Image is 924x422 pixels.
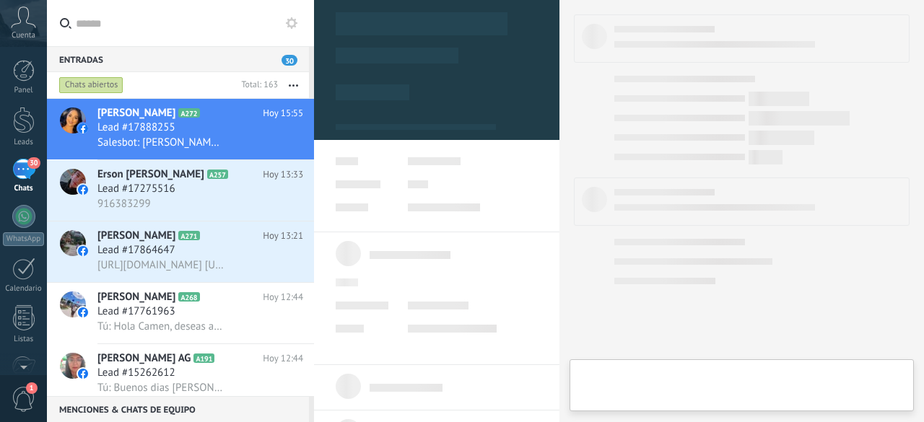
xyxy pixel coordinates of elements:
span: Hoy 13:33 [263,167,303,182]
span: 30 [27,157,40,169]
div: WhatsApp [3,232,44,246]
div: Leads [3,138,45,147]
img: icon [78,307,88,317]
img: icon [78,369,88,379]
span: [PERSON_NAME] [97,106,175,120]
span: Lead #17864647 [97,243,175,258]
a: avatariconErson [PERSON_NAME]A257Hoy 13:33Lead #17275516916383299 [47,160,314,221]
img: icon [78,123,88,133]
span: Lead #15262612 [97,366,175,380]
span: Lead #17275516 [97,182,175,196]
span: Salesbot: [PERSON_NAME], ¿quieres recibir novedades y promociones de la Escuela Cetim? Déjanos tu... [97,136,224,149]
span: Cuenta [12,31,35,40]
img: icon [78,185,88,195]
span: Lead #17888255 [97,120,175,135]
div: Menciones & Chats de equipo [47,396,309,422]
span: A268 [178,292,199,302]
span: Hoy 12:44 [263,351,303,366]
span: [PERSON_NAME] [97,290,175,304]
a: avataricon[PERSON_NAME]A272Hoy 15:55Lead #17888255Salesbot: [PERSON_NAME], ¿quieres recibir noved... [47,99,314,159]
span: Hoy 15:55 [263,106,303,120]
div: Listas [3,335,45,344]
span: Lead #17761963 [97,304,175,319]
span: Tú: Buenos dias [PERSON_NAME], tienes un numero de whatsapp para darte la info?? [97,381,224,395]
div: Panel [3,86,45,95]
a: avataricon[PERSON_NAME]A271Hoy 13:21Lead #17864647[URL][DOMAIN_NAME] [URL][DOMAIN_NAME][DOMAIN_NA... [47,221,314,282]
span: [PERSON_NAME] [97,229,175,243]
span: Hoy 13:21 [263,229,303,243]
div: Chats abiertos [59,76,123,94]
span: 1 [26,382,38,394]
span: A271 [178,231,199,240]
img: icon [78,246,88,256]
span: [URL][DOMAIN_NAME] [URL][DOMAIN_NAME][DOMAIN_NAME].. [97,258,224,272]
span: A257 [207,170,228,179]
span: A191 [193,353,214,363]
span: A272 [178,108,199,118]
span: Tú: Hola Camen, deseas aprender Biomagnetismo? [97,320,224,333]
div: Calendario [3,284,45,294]
div: Entradas [47,46,309,72]
span: [PERSON_NAME] AG [97,351,191,366]
a: avataricon[PERSON_NAME] AGA191Hoy 12:44Lead #15262612Tú: Buenos dias [PERSON_NAME], tienes un num... [47,344,314,405]
span: Erson [PERSON_NAME] [97,167,204,182]
span: 30 [282,55,297,66]
a: avataricon[PERSON_NAME]A268Hoy 12:44Lead #17761963Tú: Hola Camen, deseas aprender Biomagnetismo? [47,283,314,343]
div: Chats [3,184,45,193]
span: Hoy 12:44 [263,290,303,304]
div: Total: 163 [235,78,278,92]
span: 916383299 [97,197,151,211]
